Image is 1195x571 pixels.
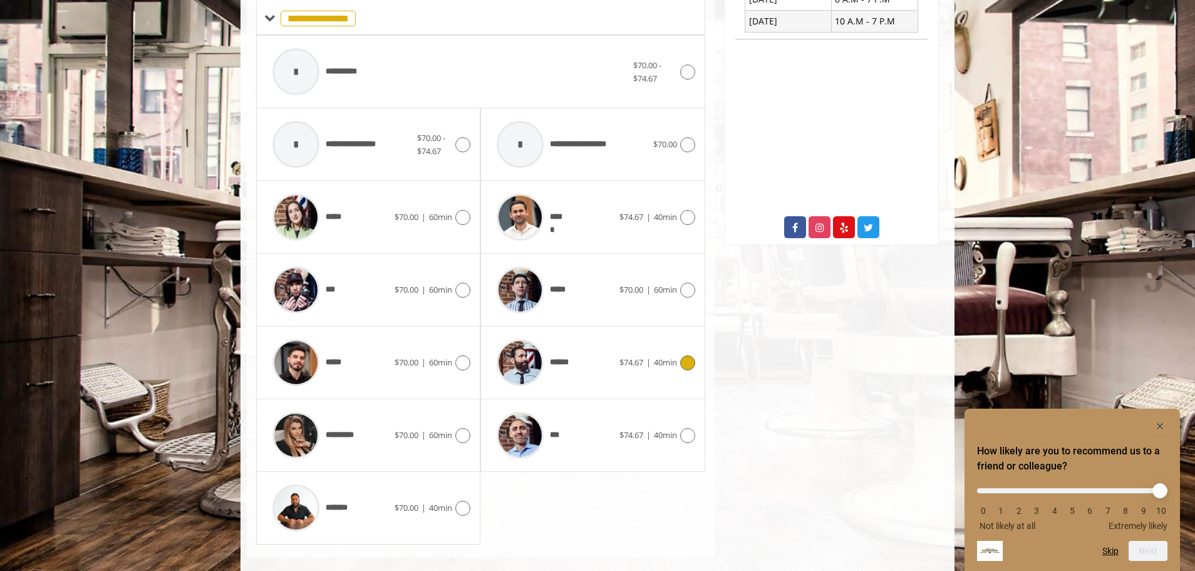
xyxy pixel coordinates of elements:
[1048,506,1061,516] li: 4
[1066,506,1079,516] li: 5
[429,211,452,223] span: 60min
[619,211,643,223] span: $74.67
[395,502,418,513] span: $70.00
[1102,546,1119,556] button: Skip
[1102,506,1114,516] li: 7
[654,429,677,441] span: 40min
[977,506,990,516] li: 0
[422,429,426,441] span: |
[654,284,677,295] span: 60min
[1155,506,1167,516] li: 10
[395,284,418,295] span: $70.00
[831,11,918,32] td: 10 A.M - 7 P.M
[1119,506,1132,516] li: 8
[745,11,832,32] td: [DATE]
[429,502,452,513] span: 40min
[1030,506,1043,516] li: 3
[977,479,1167,531] div: How likely are you to recommend us to a friend or colleague? Select an option from 0 to 10, with ...
[619,357,643,368] span: $74.67
[619,429,643,441] span: $74.67
[1129,541,1167,561] button: Next question
[395,211,418,223] span: $70.00
[422,502,426,513] span: |
[395,357,418,368] span: $70.00
[1137,506,1150,516] li: 9
[1084,506,1096,516] li: 6
[422,357,426,368] span: |
[654,211,677,223] span: 40min
[429,284,452,295] span: 60min
[429,357,452,368] span: 60min
[417,132,445,157] span: $70.00 - $74.67
[654,357,677,368] span: 40min
[646,284,651,295] span: |
[619,284,643,295] span: $70.00
[980,521,1035,531] span: Not likely at all
[646,429,651,441] span: |
[977,444,1167,474] h2: How likely are you to recommend us to a friend or colleague? Select an option from 0 to 10, with ...
[1152,419,1167,434] button: Hide survey
[1109,521,1167,531] span: Extremely likely
[977,419,1167,561] div: How likely are you to recommend us to a friend or colleague? Select an option from 0 to 10, with ...
[1013,506,1025,516] li: 2
[995,506,1007,516] li: 1
[653,139,677,150] span: $70.00
[646,211,651,223] span: |
[422,284,426,295] span: |
[429,429,452,441] span: 60min
[633,60,661,84] span: $70.00 - $74.67
[646,357,651,368] span: |
[395,429,418,441] span: $70.00
[422,211,426,223] span: |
